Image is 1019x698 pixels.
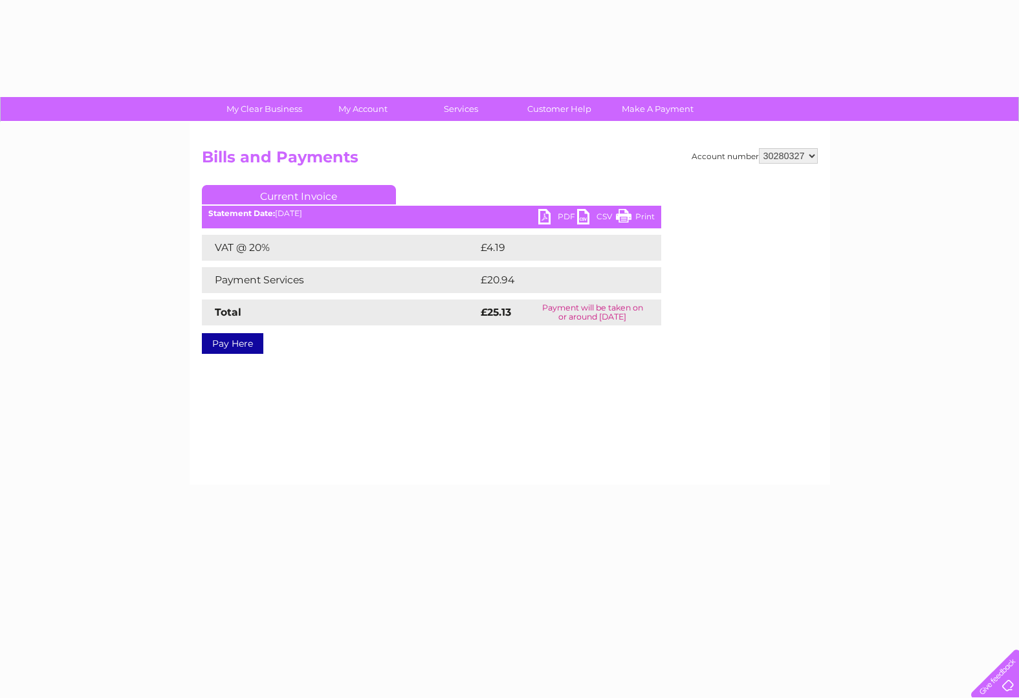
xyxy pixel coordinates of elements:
td: Payment Services [202,267,477,293]
h2: Bills and Payments [202,148,818,173]
a: PDF [538,209,577,228]
a: Customer Help [506,97,613,121]
a: CSV [577,209,616,228]
td: Payment will be taken on or around [DATE] [524,300,661,325]
b: Statement Date: [208,208,275,218]
a: Services [408,97,514,121]
a: Make A Payment [604,97,711,121]
a: Print [616,209,655,228]
a: My Clear Business [211,97,318,121]
a: Current Invoice [202,185,396,204]
a: Pay Here [202,333,263,354]
strong: Total [215,306,241,318]
strong: £25.13 [481,306,511,318]
div: Account number [692,148,818,164]
td: £20.94 [477,267,636,293]
a: My Account [309,97,416,121]
div: [DATE] [202,209,661,218]
td: £4.19 [477,235,630,261]
td: VAT @ 20% [202,235,477,261]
